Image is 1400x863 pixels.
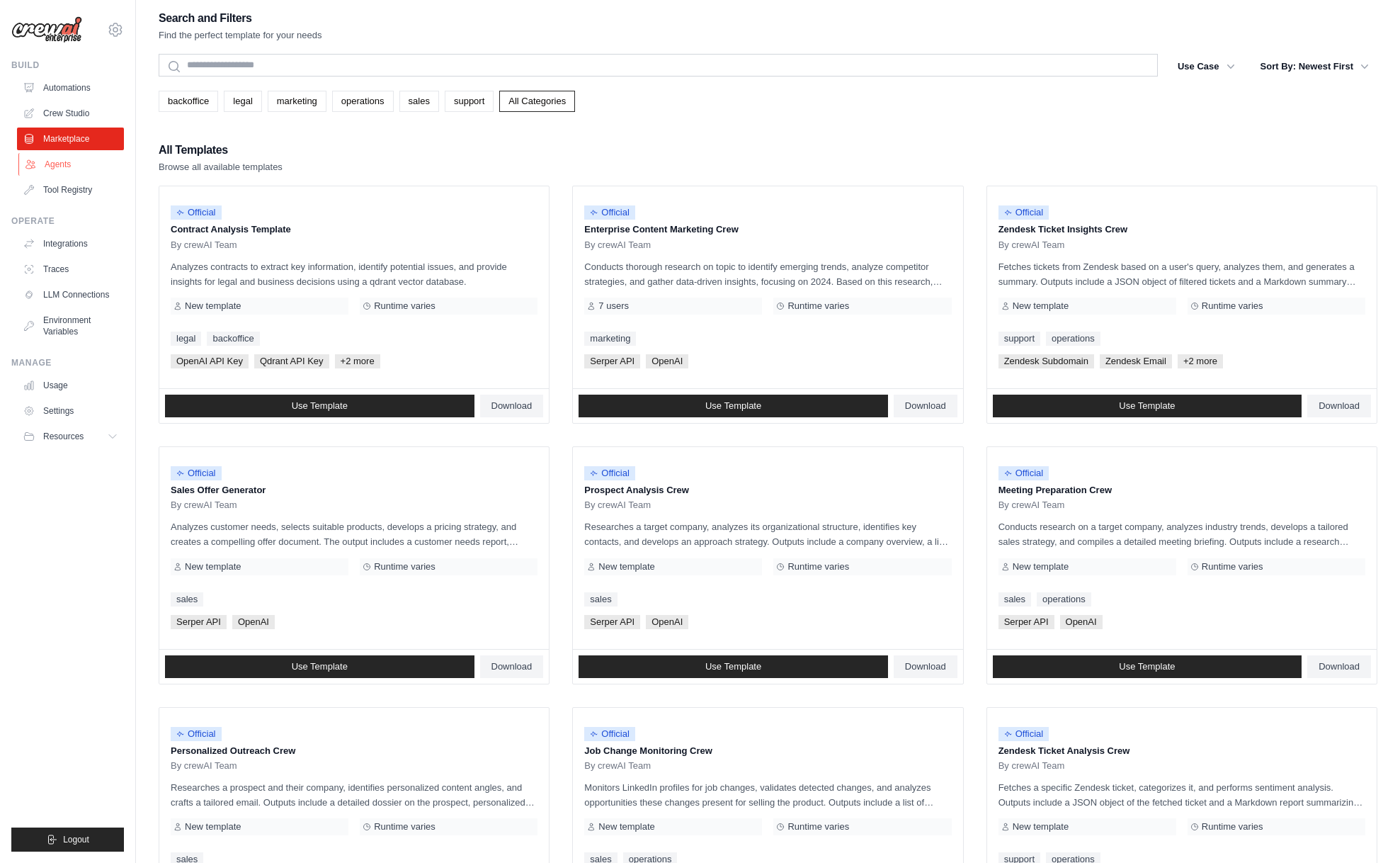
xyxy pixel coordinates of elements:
[1319,661,1360,672] span: Download
[232,615,275,629] span: OpenAI
[1119,400,1175,412] span: Use Template
[646,615,688,629] span: OpenAI
[499,91,575,112] a: All Categories
[894,395,957,417] a: Download
[998,744,1365,758] p: Zendesk Ticket Analysis Crew
[171,205,222,220] span: Official
[480,395,544,417] a: Download
[17,102,124,125] a: Crew Studio
[1252,54,1377,79] button: Sort By: Newest First
[171,332,201,346] a: legal
[445,91,494,112] a: support
[584,519,951,549] p: Researches a target company, analyzes its organizational structure, identifies key contacts, and ...
[159,9,322,28] h2: Search and Filters
[998,239,1065,251] span: By crewAI Team
[1060,615,1103,629] span: OpenAI
[17,283,124,306] a: LLM Connections
[17,128,124,150] a: Marketplace
[335,354,380,368] span: +2 more
[584,222,951,237] p: Enterprise Content Marketing Crew
[894,655,957,678] a: Download
[17,258,124,281] a: Traces
[185,561,241,572] span: New template
[1013,561,1069,572] span: New template
[171,760,237,772] span: By crewAI Team
[1119,661,1175,672] span: Use Template
[584,760,651,772] span: By crewAI Team
[1202,300,1263,312] span: Runtime varies
[598,821,654,833] span: New template
[374,561,436,572] span: Runtime varies
[993,395,1302,417] a: Use Template
[171,519,537,549] p: Analyzes customer needs, selects suitable products, develops a pricing strategy, and creates a co...
[998,483,1365,497] p: Meeting Preparation Crew
[1037,592,1091,607] a: operations
[292,400,348,412] span: Use Template
[584,615,640,629] span: Serper API
[998,780,1365,810] p: Fetches a specific Zendesk ticket, categorizes it, and performs sentiment analysis. Outputs inclu...
[1100,354,1172,368] span: Zendesk Email
[998,500,1065,511] span: By crewAI Team
[171,780,537,810] p: Researches a prospect and their company, identifies personalized content angles, and crafts a tai...
[584,500,651,511] span: By crewAI Team
[993,655,1302,678] a: Use Template
[17,400,124,422] a: Settings
[17,232,124,255] a: Integrations
[185,300,241,312] span: New template
[159,160,283,174] p: Browse all available templates
[17,77,124,99] a: Automations
[584,780,951,810] p: Monitors LinkedIn profiles for job changes, validates detected changes, and analyzes opportunitie...
[332,91,394,112] a: operations
[787,821,849,833] span: Runtime varies
[1307,655,1371,678] a: Download
[1178,354,1223,368] span: +2 more
[1013,300,1069,312] span: New template
[579,655,888,678] a: Use Template
[159,28,322,43] p: Find the perfect template for your needs
[584,239,651,251] span: By crewAI Team
[998,519,1365,549] p: Conducts research on a target company, analyzes industry trends, develops a tailored sales strate...
[905,400,946,412] span: Download
[998,332,1040,346] a: support
[17,425,124,448] button: Resources
[224,91,261,112] a: legal
[11,828,124,852] button: Logout
[584,205,635,220] span: Official
[998,727,1049,741] span: Official
[584,592,617,607] a: sales
[171,744,537,758] p: Personalized Outreach Crew
[171,483,537,497] p: Sales Offer Generator
[11,16,82,43] img: Logo
[1319,400,1360,412] span: Download
[171,615,227,629] span: Serper API
[998,259,1365,289] p: Fetches tickets from Zendesk based on a user's query, analyzes them, and generates a summary. Out...
[165,395,474,417] a: Use Template
[171,354,249,368] span: OpenAI API Key
[491,400,533,412] span: Download
[18,153,125,176] a: Agents
[165,655,474,678] a: Use Template
[171,500,237,511] span: By crewAI Team
[171,239,237,251] span: By crewAI Team
[1013,821,1069,833] span: New template
[159,140,283,160] h2: All Templates
[705,400,761,412] span: Use Template
[1046,332,1100,346] a: operations
[598,300,629,312] span: 7 users
[268,91,326,112] a: marketing
[292,661,348,672] span: Use Template
[998,205,1049,220] span: Official
[11,357,124,368] div: Manage
[63,834,89,845] span: Logout
[159,91,218,112] a: backoffice
[17,179,124,201] a: Tool Registry
[584,259,951,289] p: Conducts thorough research on topic to identify emerging trends, analyze competitor strategies, a...
[584,483,951,497] p: Prospect Analysis Crew
[171,466,222,480] span: Official
[207,332,259,346] a: backoffice
[579,395,888,417] a: Use Template
[1202,821,1263,833] span: Runtime varies
[787,300,849,312] span: Runtime varies
[171,592,203,607] a: sales
[998,466,1049,480] span: Official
